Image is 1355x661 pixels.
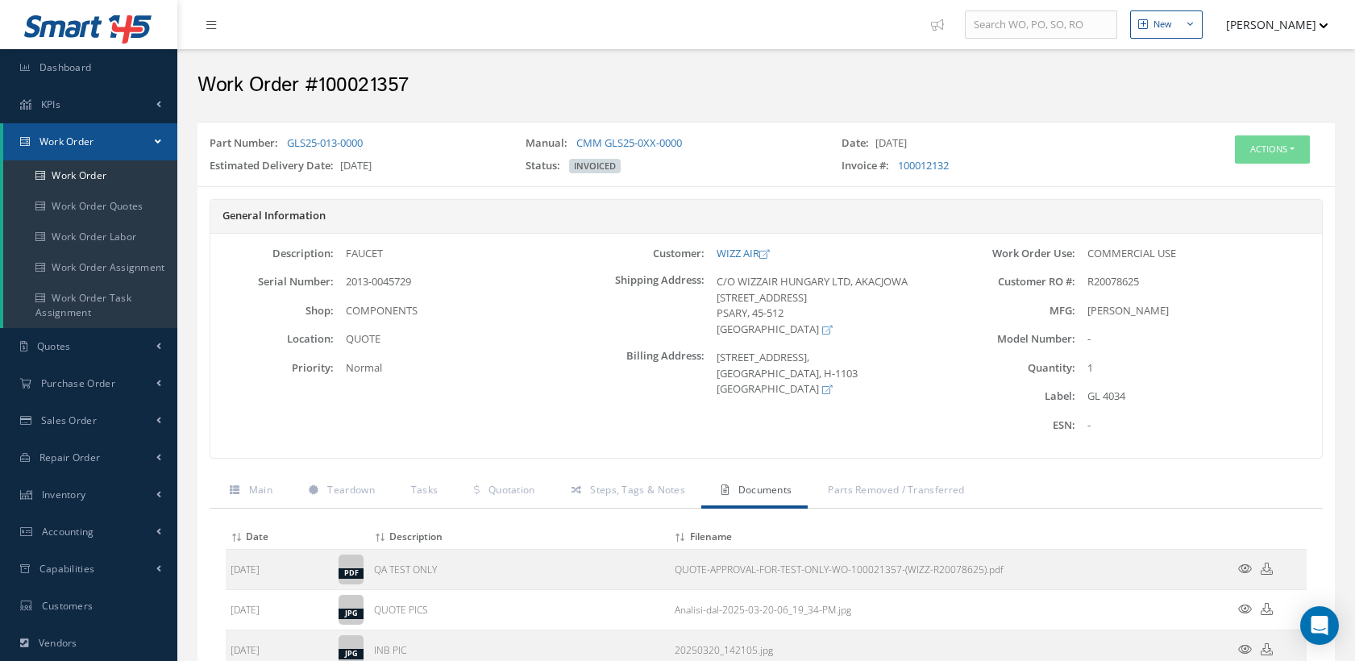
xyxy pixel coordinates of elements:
span: R20078625 [1087,274,1139,289]
div: COMPONENTS [334,303,580,319]
th: Description [369,525,669,550]
td: [DATE] [226,590,334,630]
div: Open Intercom Messenger [1300,606,1339,645]
a: Documents [701,475,808,509]
span: Steps, Tags & Notes [590,483,685,497]
div: [DATE] [197,158,513,181]
label: MFG: [951,305,1074,317]
a: Download [1261,643,1273,657]
div: C/O WIZZAIR HUNGARY LTD, AKACJOWA [STREET_ADDRESS] PSARY, 45-512 [GEOGRAPHIC_DATA] [705,274,951,337]
span: Documents [738,483,792,497]
span: Quotation [488,483,535,497]
span: Teardown [327,483,374,497]
a: GLS25-013-0000 [287,135,363,150]
h2: Work Order #100021357 [197,73,1335,98]
div: pdf [339,568,364,579]
a: Download [1261,563,1273,576]
span: Work Order [39,135,94,148]
a: Work Order Assignment [3,252,177,283]
h5: General Information [222,210,1310,222]
a: Preview [1238,563,1252,576]
span: Sales Order [41,414,97,427]
span: Repair Order [39,451,101,464]
a: Teardown [289,475,391,509]
td: QA TEST ONLY [369,550,669,590]
a: Steps, Tags & Notes [551,475,701,509]
span: Customers [42,599,94,613]
a: Main [210,475,289,509]
a: Work Order Quotes [3,191,177,222]
label: Customer: [581,247,705,260]
label: Description: [210,247,334,260]
a: Work Order Labor [3,222,177,252]
label: Status: [526,158,567,174]
div: - [1075,331,1322,347]
div: [STREET_ADDRESS], [GEOGRAPHIC_DATA], H-1103 [GEOGRAPHIC_DATA] [705,350,951,397]
a: Quotation [454,475,551,509]
a: Preview [1238,643,1252,657]
label: Work Order Use: [951,247,1074,260]
label: Customer RO #: [951,276,1074,288]
label: ESN: [951,419,1074,431]
button: [PERSON_NAME] [1211,9,1328,40]
label: Label: [951,390,1074,402]
label: Location: [210,333,334,345]
span: 2013-0045729 [346,274,411,289]
span: Main [249,483,272,497]
label: Manual: [526,135,574,152]
label: Date: [842,135,875,152]
a: Download [675,563,1004,576]
label: Model Number: [951,333,1074,345]
a: Work Order Task Assignment [3,283,177,328]
div: 1 [1075,360,1322,376]
button: Actions [1235,135,1310,164]
span: INVOICED [569,159,621,173]
label: Shipping Address: [581,274,705,337]
label: Priority: [210,362,334,374]
div: FAUCET [334,246,580,262]
a: Download [675,603,851,617]
button: New [1130,10,1203,39]
a: WIZZ AIR [717,246,769,260]
a: Parts Removed / Transferred [808,475,980,509]
div: COMMERCIAL USE [1075,246,1322,262]
span: Purchase Order [41,376,115,390]
div: [DATE] [829,135,1145,158]
div: GL 4034 [1075,389,1322,405]
span: KPIs [41,98,60,111]
label: Part Number: [210,135,285,152]
a: Download [675,643,773,657]
span: Dashboard [39,60,92,74]
a: CMM GLS25-0XX-0000 [576,135,682,150]
label: Invoice #: [842,158,896,174]
div: New [1153,18,1172,31]
a: Work Order [3,160,177,191]
span: Capabilities [39,562,95,576]
label: Estimated Delivery Date: [210,158,340,174]
span: Accounting [42,525,94,538]
div: - [1075,418,1322,434]
th: Date [226,525,334,550]
span: Quotes [37,339,71,353]
a: Download [1261,603,1273,617]
a: Preview [1238,603,1252,617]
div: jpg [339,609,364,619]
label: Quantity: [951,362,1074,374]
input: Search WO, PO, SO, RO [965,10,1117,39]
label: Shop: [210,305,334,317]
td: [DATE] [226,550,334,590]
td: QUOTE PICS [369,590,669,630]
a: Tasks [391,475,455,509]
span: Vendors [39,636,77,650]
label: Serial Number: [210,276,334,288]
th: Filename [670,525,1211,550]
div: Normal [334,360,580,376]
div: QUOTE [334,331,580,347]
a: 100012132 [898,158,949,173]
span: Tasks [411,483,439,497]
a: Work Order [3,123,177,160]
label: Billing Address: [581,350,705,397]
div: [PERSON_NAME] [1075,303,1322,319]
div: jpg [339,649,364,659]
span: Parts Removed / Transferred [828,483,964,497]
